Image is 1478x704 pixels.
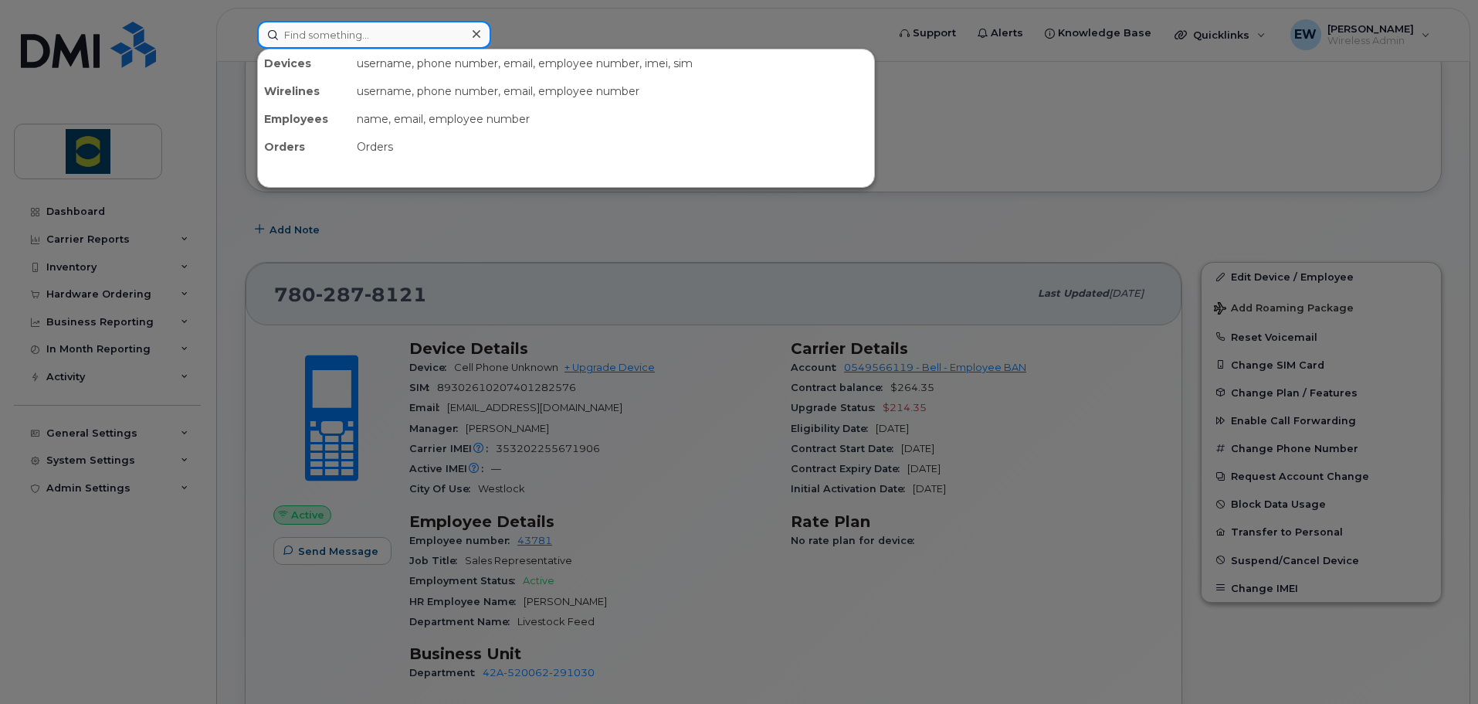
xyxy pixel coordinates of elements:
[351,133,874,161] div: Orders
[258,49,351,77] div: Devices
[258,133,351,161] div: Orders
[351,49,874,77] div: username, phone number, email, employee number, imei, sim
[257,21,491,49] input: Find something...
[258,105,351,133] div: Employees
[351,77,874,105] div: username, phone number, email, employee number
[351,105,874,133] div: name, email, employee number
[258,77,351,105] div: Wirelines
